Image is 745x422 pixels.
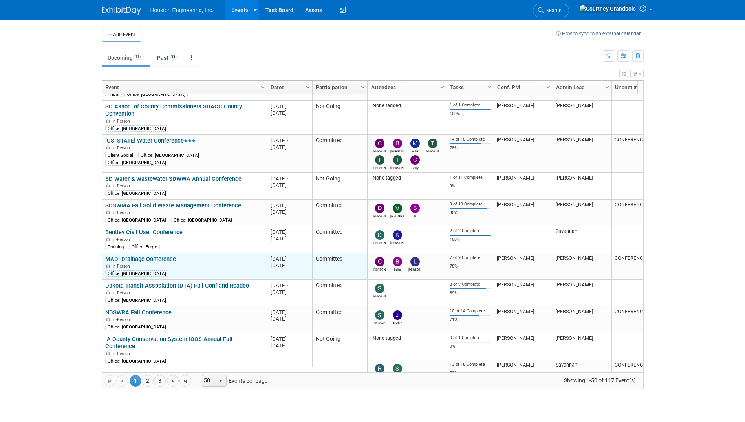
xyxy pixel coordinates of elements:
[408,266,422,272] div: Lisa Odens
[271,235,309,242] div: [DATE]
[544,81,553,92] a: Column Settings
[450,137,491,142] div: 14 of 18 Complete
[106,145,110,149] img: In-Person Event
[545,84,551,90] span: Column Settings
[410,257,420,266] img: Lisa Odens
[373,213,386,218] div: Dennis McAlpine
[129,244,160,250] div: Office: Fargo
[494,360,553,387] td: [PERSON_NAME]
[450,308,491,314] div: 10 of 14 Complete
[271,309,309,316] div: [DATE]
[494,101,553,135] td: [PERSON_NAME]
[105,137,196,144] a: [US_STATE] Water Conference
[371,175,443,181] div: None tagged
[426,148,439,153] div: Ted Bridges
[105,152,135,158] div: Client Social
[375,155,384,165] img: Taylor Bunton
[112,237,132,242] span: In-Person
[312,333,367,367] td: Not Going
[179,375,191,387] a: Go to the last page
[104,375,115,387] a: Go to the first page
[450,183,491,189] div: 9%
[182,378,189,384] span: Go to the last page
[428,139,437,148] img: Ted Bridges
[287,283,288,288] span: -
[105,358,168,364] div: Office: [GEOGRAPHIC_DATA]
[271,175,309,182] div: [DATE]
[142,375,154,387] a: 2
[105,309,172,316] a: NDSWRA Fall Conference
[553,280,611,306] td: [PERSON_NAME]
[154,375,166,387] a: 3
[138,152,201,158] div: Office: [GEOGRAPHIC_DATA]
[450,145,491,151] div: 78%
[258,81,267,92] a: Column Settings
[494,135,553,173] td: [PERSON_NAME]
[271,137,309,144] div: [DATE]
[494,306,553,333] td: [PERSON_NAME]
[450,317,491,323] div: 71%
[393,364,402,373] img: SHAWN SOEHREN
[312,173,367,200] td: Not Going
[271,229,309,235] div: [DATE]
[611,306,670,333] td: CONFERENCE-0032
[450,362,491,367] div: 13 of 18 Complete
[450,264,491,269] div: 78%
[450,290,491,296] div: 89%
[112,264,132,269] span: In-Person
[106,237,110,241] img: In-Person Event
[390,240,404,245] div: Kevin Cochran
[393,155,402,165] img: Tristan Balmer
[316,81,362,94] a: Participation
[106,290,110,294] img: In-Person Event
[375,310,384,320] img: Sherwin Wanner
[371,81,441,94] a: Attendees
[287,256,288,262] span: -
[102,7,141,15] img: ExhibitDay
[393,204,402,213] img: Vienne Guncheon
[450,81,489,94] a: Tasks
[393,257,402,266] img: Belle Reeve
[450,175,491,180] div: 1 of 11 Complete
[556,31,644,37] a: How to sync to an external calendar...
[390,266,404,272] div: Belle Reeve
[450,202,491,207] div: 9 of 10 Complete
[271,110,309,116] div: [DATE]
[373,293,386,298] div: Sam Trebilcock
[106,264,110,268] img: In-Person Event
[486,84,492,90] span: Column Settings
[112,119,132,124] span: In-Person
[170,378,176,384] span: Go to the next page
[373,320,386,325] div: Sherwin Wanner
[105,244,126,250] div: Training
[410,155,420,165] img: Carly Wagner
[271,336,309,342] div: [DATE]
[105,190,168,196] div: Office: [GEOGRAPHIC_DATA]
[450,282,491,287] div: 8 of 9 Complete
[375,204,384,213] img: Dennis McAlpine
[553,200,611,226] td: [PERSON_NAME]
[371,335,443,341] div: None tagged
[393,230,402,240] img: Kevin Cochran
[373,266,386,272] div: Chris Otterness
[603,81,611,92] a: Column Settings
[553,360,611,387] td: Savannah
[494,173,553,200] td: [PERSON_NAME]
[312,226,367,253] td: Committed
[202,375,216,386] span: 50
[106,351,110,355] img: In-Person Event
[106,210,110,214] img: In-Person Event
[112,290,132,295] span: In-Person
[410,139,420,148] img: Mark Jacobs
[375,364,384,373] img: randy engelstad
[375,284,384,293] img: Sam Trebilcock
[312,101,367,135] td: Not Going
[130,375,141,387] span: 1
[494,200,553,226] td: [PERSON_NAME]
[408,148,422,153] div: Mark Jacobs
[553,135,611,173] td: [PERSON_NAME]
[105,81,262,94] a: Event
[450,335,491,341] div: 0 of 1 Complete
[271,262,309,269] div: [DATE]
[105,125,168,132] div: Office: [GEOGRAPHIC_DATA]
